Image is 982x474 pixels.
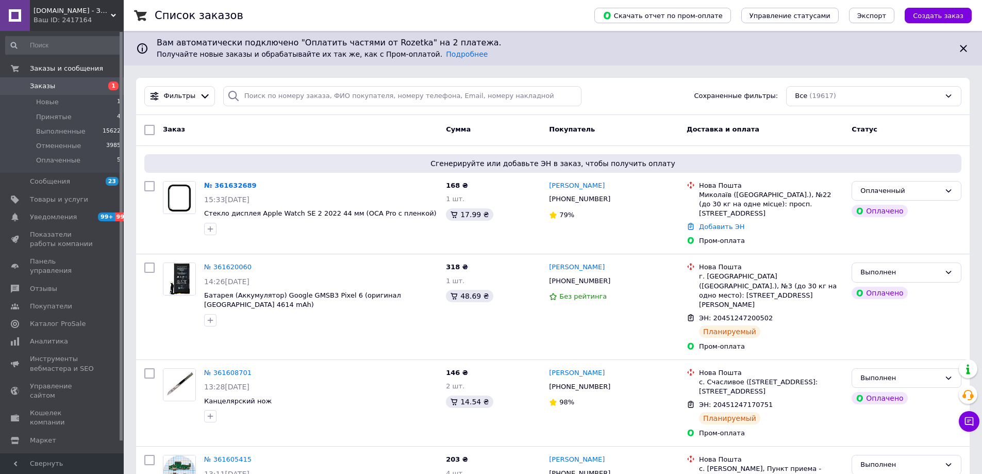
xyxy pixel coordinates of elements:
[687,125,759,133] span: Доставка и оплата
[699,455,843,464] div: Нова Пошта
[36,141,81,151] span: Отмененные
[699,223,744,231] a: Добавить ЭН
[849,8,894,23] button: Экспорт
[30,195,88,204] span: Товары и услуги
[603,11,723,20] span: Скачать отчет по пром-оплате
[163,182,195,214] img: Фото товару
[549,455,605,465] a: [PERSON_NAME]
[699,401,773,408] span: ЭН: 20451247170751
[30,257,95,275] span: Панель управления
[117,156,121,165] span: 5
[446,455,468,463] span: 203 ₴
[699,325,760,338] div: Планируемый
[204,383,249,391] span: 13:28[DATE]
[699,181,843,190] div: Нова Пошта
[559,211,574,219] span: 79%
[699,314,773,322] span: ЭН: 20451247200502
[115,213,132,221] span: 99+
[446,290,493,302] div: 48.69 ₴
[30,230,95,249] span: Показатели работы компании
[157,37,949,49] span: Вам автоматически подключено "Оплатить частями от Rozetka" на 2 платежа.
[446,369,468,377] span: 146 ₴
[446,125,471,133] span: Сумма
[30,302,72,311] span: Покупатели
[30,213,77,222] span: Уведомления
[204,455,252,463] a: № 361605415
[30,382,95,400] span: Управление сайтом
[446,382,464,390] span: 2 шт.
[117,112,121,122] span: 4
[699,272,843,309] div: г. [GEOGRAPHIC_DATA] ([GEOGRAPHIC_DATA].), №3 (до 30 кг на одно место): [STREET_ADDRESS][PERSON_N...
[857,12,886,20] span: Экспорт
[36,127,86,136] span: Выполненные
[699,342,843,351] div: Пром-оплата
[549,368,605,378] a: [PERSON_NAME]
[106,141,121,151] span: 3985
[204,369,252,377] a: № 361608701
[860,460,940,470] div: Выполнен
[547,192,612,206] div: [PHONE_NUMBER]
[30,354,95,373] span: Инструменты вебмастера и SEO
[30,81,55,91] span: Заказы
[155,9,243,22] h1: Список заказов
[204,291,401,309] a: Батарея (Аккумулятор) Google GMSB3 Pixel 6 (оригинал [GEOGRAPHIC_DATA] 4614 mAh)
[549,263,605,272] a: [PERSON_NAME]
[809,92,836,100] span: (19617)
[204,397,272,405] a: Канцелярский нож
[34,15,124,25] div: Ваш ID: 2417164
[852,392,907,404] div: Оплачено
[894,11,972,19] a: Создать заказ
[913,12,963,20] span: Создать заказ
[559,398,574,406] span: 98%
[547,380,612,394] div: [PHONE_NUMBER]
[204,263,252,271] a: № 361620060
[559,292,607,300] span: Без рейтинга
[204,195,249,204] span: 15:33[DATE]
[30,177,70,186] span: Сообщения
[30,64,103,73] span: Заказы и сообщения
[204,209,437,217] a: Стекло дисплея Apple Watch SE 2 2022 44 мм (OCA Pro с пленкой)
[905,8,972,23] button: Создать заказ
[741,8,839,23] button: Управление статусами
[699,412,760,424] div: Планируемый
[163,263,196,296] a: Фото товару
[5,36,122,55] input: Поиск
[30,408,95,427] span: Кошелек компании
[446,182,468,189] span: 168 ₴
[163,263,195,295] img: Фото товару
[223,86,582,106] input: Поиск по номеру заказа, ФИО покупателя, номеру телефона, Email, номеру накладной
[163,369,195,401] img: Фото товару
[699,368,843,378] div: Нова Пошта
[204,277,249,286] span: 14:26[DATE]
[594,8,731,23] button: Скачать отчет по пром-оплате
[164,91,196,101] span: Фильтры
[36,97,59,107] span: Новые
[446,50,488,58] a: Подробнее
[446,195,464,203] span: 1 шт.
[795,91,807,101] span: Все
[699,378,843,396] div: с. Счасливое ([STREET_ADDRESS]: [STREET_ADDRESS]
[860,186,940,197] div: Оплаченный
[163,125,185,133] span: Заказ
[549,125,595,133] span: Покупатель
[204,182,257,189] a: № 361632689
[30,337,68,346] span: Аналитика
[36,156,80,165] span: Оплаченные
[750,12,830,20] span: Управление статусами
[446,208,493,221] div: 17.99 ₴
[699,236,843,246] div: Пром-оплата
[699,190,843,219] div: Миколаїв ([GEOGRAPHIC_DATA].), №22 (до 30 кг на одне місце): просп. [STREET_ADDRESS]
[36,112,72,122] span: Принятые
[106,177,119,186] span: 23
[30,319,86,329] span: Каталог ProSale
[699,429,843,438] div: Пром-оплата
[30,436,56,445] span: Маркет
[98,213,115,221] span: 99+
[446,263,468,271] span: 318 ₴
[959,411,979,432] button: Чат с покупателем
[117,97,121,107] span: 1
[163,368,196,401] a: Фото товару
[103,127,121,136] span: 15622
